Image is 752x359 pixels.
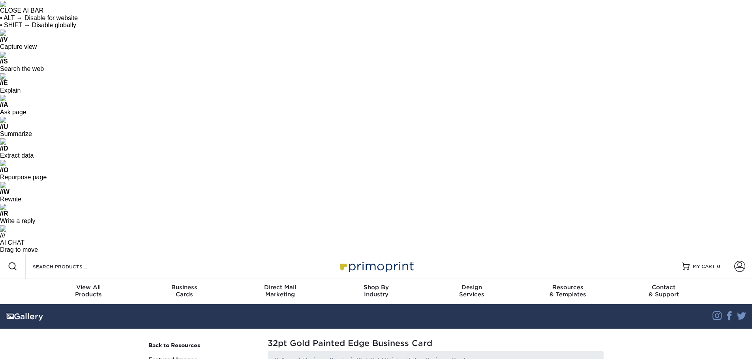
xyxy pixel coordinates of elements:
[616,284,712,291] span: Contact
[337,258,416,275] img: Primoprint
[693,263,715,270] span: MY CART
[520,284,616,298] div: & Templates
[268,338,604,348] span: 32pt Gold Painted Edge Business Card
[328,279,424,304] a: Shop ByIndustry
[424,284,520,298] div: Services
[41,284,137,291] span: View All
[136,284,232,291] span: Business
[41,284,137,298] div: Products
[145,338,252,352] a: Back to Resources
[41,279,137,304] a: View AllProducts
[232,284,328,291] span: Direct Mail
[232,279,328,304] a: Direct MailMarketing
[328,284,424,291] span: Shop By
[232,284,328,298] div: Marketing
[520,284,616,291] span: Resources
[136,284,232,298] div: Cards
[520,279,616,304] a: Resources& Templates
[32,262,109,271] input: SEARCH PRODUCTS.....
[616,279,712,304] a: Contact& Support
[424,284,520,291] span: Design
[717,263,720,269] span: 0
[616,284,712,298] div: & Support
[328,284,424,298] div: Industry
[682,254,720,279] a: MY CART 0
[424,279,520,304] a: DesignServices
[136,279,232,304] a: BusinessCards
